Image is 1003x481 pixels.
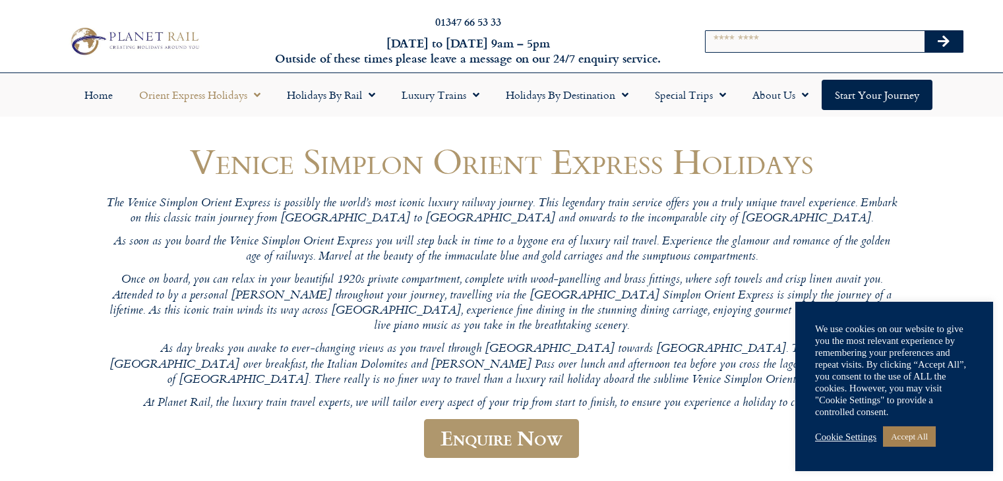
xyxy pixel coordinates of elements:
[106,142,897,181] h1: Venice Simplon Orient Express Holidays
[106,342,897,388] p: As day breaks you awake to ever-changing views as you travel through [GEOGRAPHIC_DATA] towards [G...
[271,36,665,67] h6: [DATE] to [DATE] 9am – 5pm Outside of these times please leave a message on our 24/7 enquiry serv...
[424,419,579,458] a: Enquire Now
[815,323,973,418] div: We use cookies on our website to give you the most relevant experience by remembering your prefer...
[274,80,388,110] a: Holidays by Rail
[126,80,274,110] a: Orient Express Holidays
[739,80,822,110] a: About Us
[493,80,642,110] a: Holidays by Destination
[815,431,876,443] a: Cookie Settings
[106,235,897,266] p: As soon as you board the Venice Simplon Orient Express you will step back in time to a bygone era...
[106,196,897,227] p: The Venice Simplon Orient Express is possibly the world’s most iconic luxury railway journey. Thi...
[388,80,493,110] a: Luxury Trains
[822,80,932,110] a: Start your Journey
[7,80,996,110] nav: Menu
[106,396,897,411] p: At Planet Rail, the luxury train travel experts, we will tailor every aspect of your trip from st...
[71,80,126,110] a: Home
[642,80,739,110] a: Special Trips
[435,14,501,29] a: 01347 66 53 33
[883,426,936,447] a: Accept All
[106,273,897,334] p: Once on board, you can relax in your beautiful 1920s private compartment, complete with wood-pane...
[925,31,963,52] button: Search
[65,24,202,58] img: Planet Rail Train Holidays Logo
